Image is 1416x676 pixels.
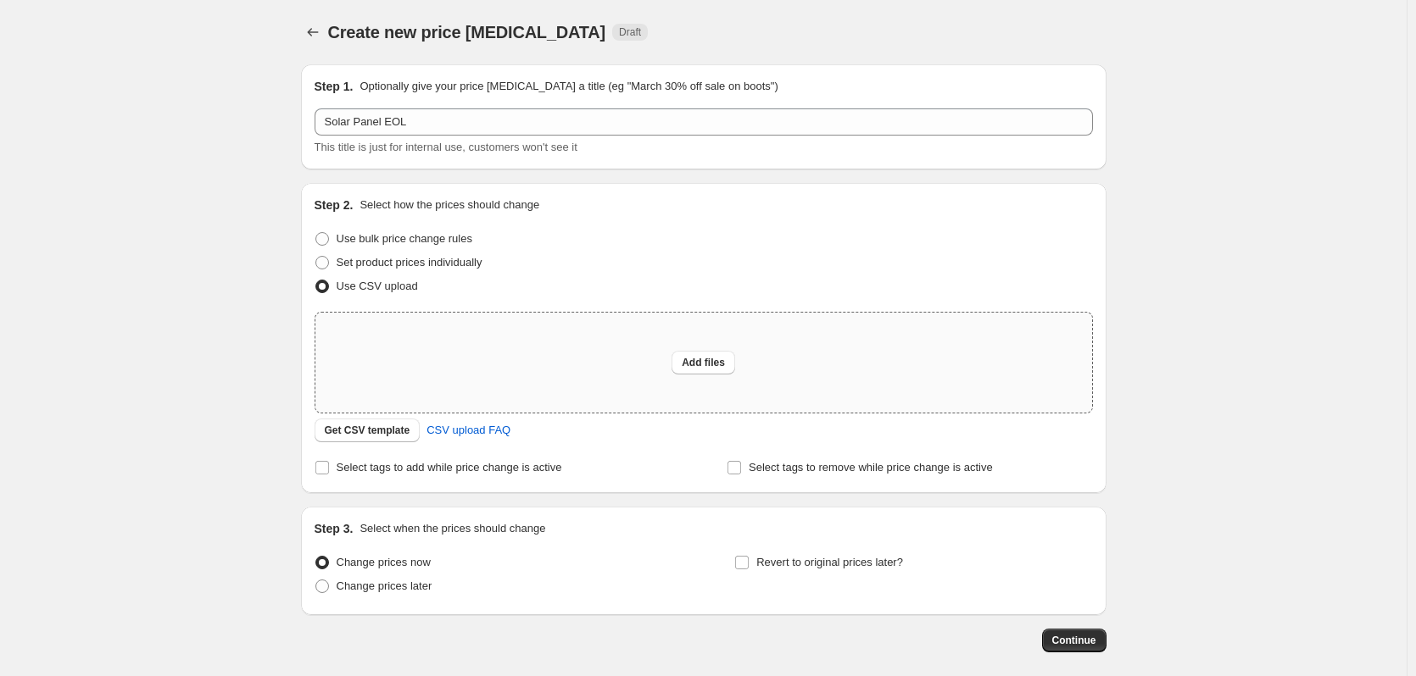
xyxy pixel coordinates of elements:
[315,108,1093,136] input: 30% off holiday sale
[315,418,421,442] button: Get CSV template
[337,579,432,592] span: Change prices later
[328,23,606,42] span: Create new price [MEDICAL_DATA]
[337,256,482,269] span: Set product prices individually
[337,556,431,568] span: Change prices now
[315,78,354,95] h2: Step 1.
[315,520,354,537] h2: Step 3.
[360,78,778,95] p: Optionally give your price [MEDICAL_DATA] a title (eg "March 30% off sale on boots")
[619,25,641,39] span: Draft
[315,141,577,153] span: This title is just for internal use, customers won't see it
[756,556,903,568] span: Revert to original prices later?
[337,232,472,245] span: Use bulk price change rules
[315,197,354,213] h2: Step 2.
[682,356,725,369] span: Add files
[301,20,325,44] button: Price change jobs
[360,197,539,213] p: Select how the prices should change
[360,520,545,537] p: Select when the prices should change
[325,424,410,437] span: Get CSV template
[749,461,993,474] span: Select tags to remove while price change is active
[416,417,521,444] a: CSV upload FAQ
[1042,629,1107,652] button: Continue
[1052,634,1096,647] span: Continue
[672,351,735,374] button: Add files
[337,280,418,292] span: Use CSV upload
[337,461,562,474] span: Select tags to add while price change is active
[426,422,510,439] span: CSV upload FAQ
